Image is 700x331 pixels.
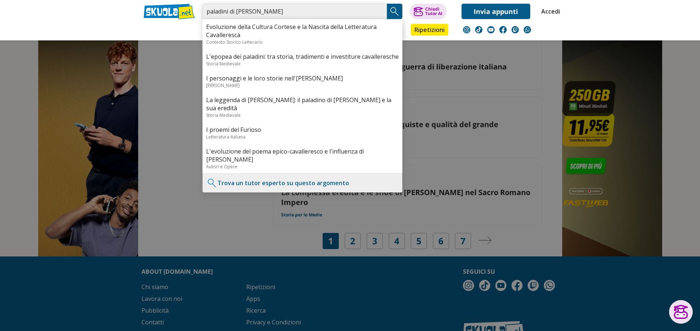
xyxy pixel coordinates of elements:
a: I proemi del Furioso [206,126,399,134]
div: [PERSON_NAME] [206,82,399,89]
div: Storia Medievale [206,61,399,67]
img: tiktok [475,26,482,33]
img: WhatsApp [524,26,531,33]
img: instagram [463,26,470,33]
a: L'epopea dei paladini: tra storia, tradimenti e investiture cavalleresche [206,53,399,61]
img: twitch [511,26,519,33]
a: Invia appunti [462,4,530,19]
a: Trova un tutor esperto su questo argomento [218,179,349,187]
a: I personaggi e le loro storie nell'[PERSON_NAME] [206,74,399,82]
a: La leggenda di [PERSON_NAME]: il paladino di [PERSON_NAME] e la sua eredità [206,96,399,112]
div: Contesto Storico Letterario [206,39,399,45]
div: Autori e Opere [206,163,399,170]
img: Trova un tutor esperto [207,177,218,188]
button: Search Button [387,4,402,19]
button: ChiediTutor AI [410,4,447,19]
a: Appunti [201,24,234,37]
input: Cerca appunti, riassunti o versioni [202,4,387,19]
img: youtube [487,26,495,33]
img: facebook [499,26,507,33]
div: Storia Medievale [206,112,399,118]
img: Cerca appunti, riassunti o versioni [389,6,400,17]
a: Accedi [541,4,557,19]
a: L'evoluzione del poema epico-cavalleresco e l'influenza di [PERSON_NAME] [206,147,399,163]
div: Letteratura italiana [206,134,399,140]
div: Chiedi Tutor AI [425,7,442,16]
a: Evoluzione della Cultura Cortese e la Nascita della Letteratura Cavalleresca [206,23,399,39]
a: Ripetizioni [411,24,448,36]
